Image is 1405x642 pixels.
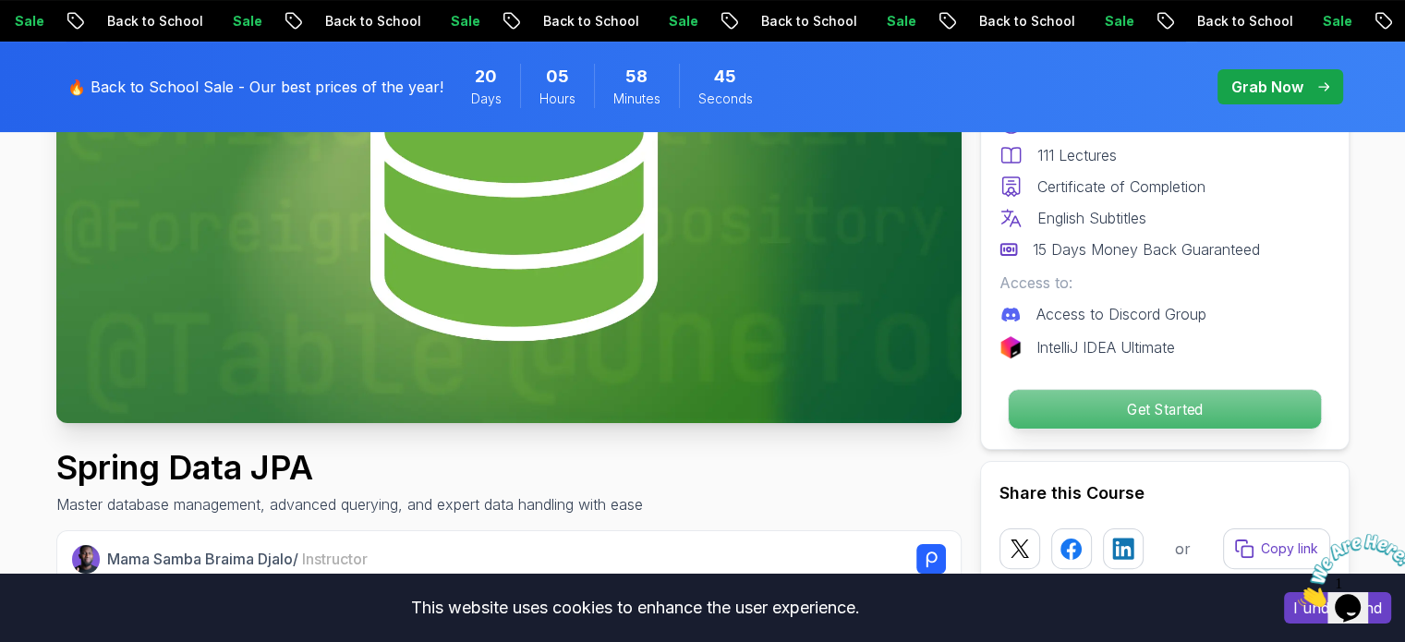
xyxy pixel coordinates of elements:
[72,545,101,574] img: Nelson Djalo
[14,587,1256,628] div: This website uses cookies to enhance the user experience.
[107,548,368,570] p: Mama Samba Braima Djalo /
[546,64,569,90] span: 5 Hours
[302,550,368,568] span: Instructor
[653,12,712,30] p: Sale
[539,90,575,108] span: Hours
[1037,176,1205,198] p: Certificate of Completion
[1037,207,1146,229] p: English Subtitles
[999,336,1022,358] img: jetbrains logo
[1231,76,1303,98] p: Grab Now
[1223,528,1330,569] button: Copy link
[698,90,753,108] span: Seconds
[999,480,1330,506] h2: Share this Course
[7,7,122,80] img: Chat attention grabber
[1037,144,1117,166] p: 111 Lectures
[91,12,217,30] p: Back to School
[1181,12,1307,30] p: Back to School
[435,12,494,30] p: Sale
[1036,303,1206,325] p: Access to Discord Group
[56,493,643,515] p: Master database management, advanced querying, and expert data handling with ease
[1175,538,1191,560] p: or
[471,90,502,108] span: Days
[1261,539,1318,558] p: Copy link
[871,12,930,30] p: Sale
[1307,12,1366,30] p: Sale
[999,272,1330,294] p: Access to:
[745,12,871,30] p: Back to School
[217,12,276,30] p: Sale
[56,449,643,486] h1: Spring Data JPA
[1284,592,1391,624] button: Accept cookies
[1008,390,1320,429] p: Get Started
[1007,389,1321,430] button: Get Started
[625,64,648,90] span: 58 Minutes
[1290,527,1405,614] iframe: chat widget
[309,12,435,30] p: Back to School
[475,64,497,90] span: 20 Days
[613,90,660,108] span: Minutes
[714,64,736,90] span: 45 Seconds
[1036,336,1175,358] p: IntelliJ IDEA Ultimate
[7,7,15,23] span: 1
[963,12,1089,30] p: Back to School
[1033,238,1260,260] p: 15 Days Money Back Guaranteed
[1089,12,1148,30] p: Sale
[67,76,443,98] p: 🔥 Back to School Sale - Our best prices of the year!
[527,12,653,30] p: Back to School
